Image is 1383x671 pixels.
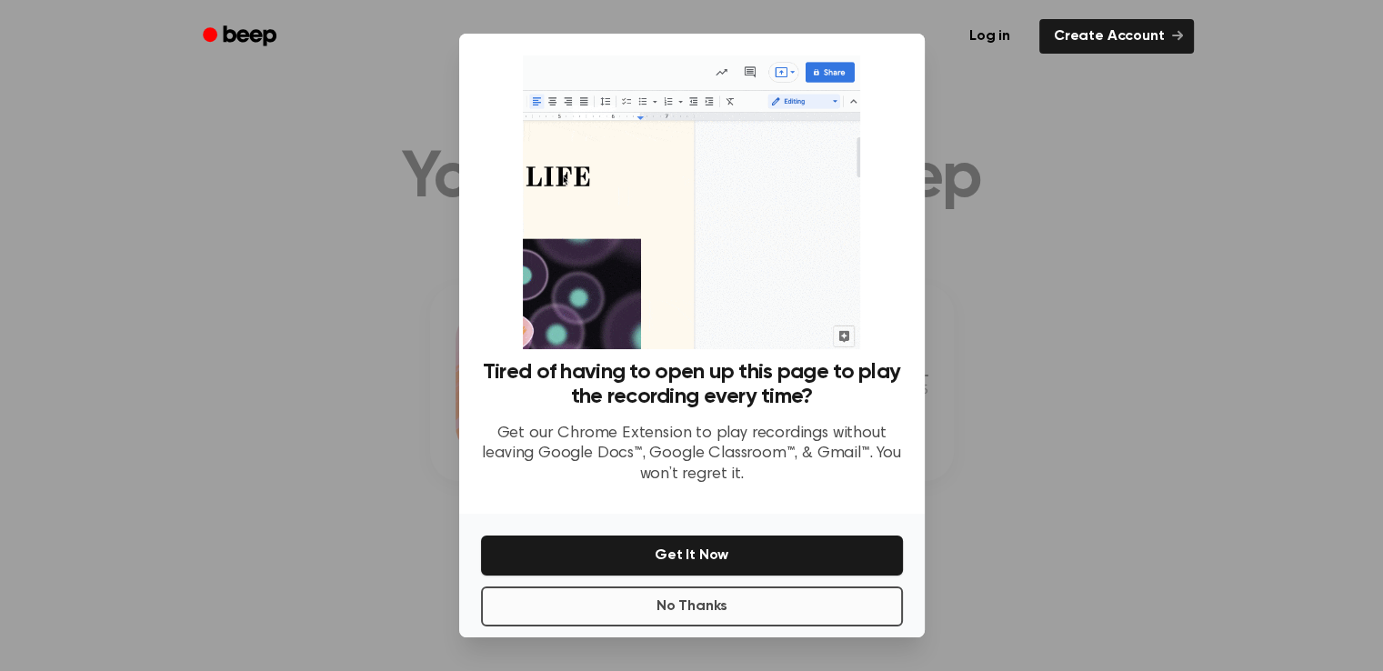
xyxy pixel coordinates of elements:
[1039,19,1194,54] a: Create Account
[481,360,903,409] h3: Tired of having to open up this page to play the recording every time?
[951,15,1028,57] a: Log in
[523,55,860,349] img: Beep extension in action
[481,536,903,576] button: Get It Now
[481,424,903,486] p: Get our Chrome Extension to play recordings without leaving Google Docs™, Google Classroom™, & Gm...
[481,586,903,626] button: No Thanks
[190,19,293,55] a: Beep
